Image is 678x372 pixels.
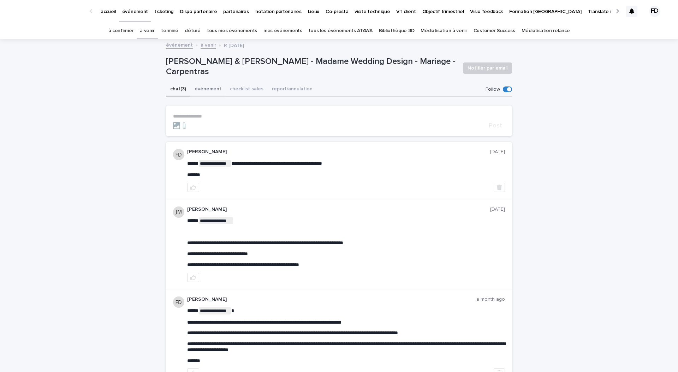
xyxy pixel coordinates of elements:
p: [PERSON_NAME] & [PERSON_NAME] - Madame Wedding Design - Mariage - Carpentras [166,56,457,77]
a: Médiatisation relance [522,23,570,39]
a: Médiatisation à venir [421,23,467,39]
span: Post [489,122,502,129]
a: à confirmer [108,23,134,39]
button: événement [190,82,226,97]
p: a month ago [476,296,505,302]
a: à venir [140,23,155,39]
p: Follow [486,86,500,92]
div: FD [649,6,660,17]
p: R [DATE] [224,41,244,49]
a: tous mes événements [207,23,257,39]
a: terminé [161,23,178,39]
button: checklist sales [226,82,268,97]
button: like this post [187,183,199,192]
p: [DATE] [490,149,505,155]
a: Bibliothèque 3D [379,23,414,39]
button: like this post [187,273,199,282]
button: Post [486,122,505,129]
a: événement [166,41,193,49]
a: tous les événements ATAWA [309,23,373,39]
img: Ls34BcGeRexTGTNfXpUC [14,4,83,18]
button: Delete post [494,183,505,192]
a: clôturé [185,23,201,39]
span: Notifier par email [468,65,507,72]
button: Notifier par email [463,62,512,74]
a: Customer Success [474,23,515,39]
button: report/annulation [268,82,317,97]
p: [PERSON_NAME] [187,296,476,302]
a: à venir [201,41,216,49]
p: [PERSON_NAME] [187,149,490,155]
a: mes événements [263,23,302,39]
p: [PERSON_NAME] [187,206,490,212]
button: chat (3) [166,82,190,97]
p: [DATE] [490,206,505,212]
